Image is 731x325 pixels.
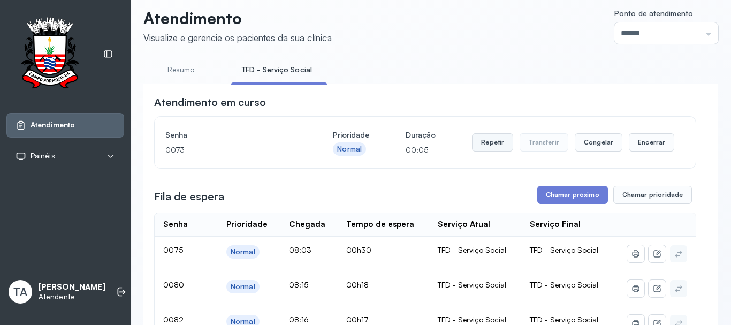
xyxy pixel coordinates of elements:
[406,127,436,142] h4: Duração
[530,315,598,324] span: TFD - Serviço Social
[289,315,309,324] span: 08:16
[629,133,674,152] button: Encerrar
[154,189,224,204] h3: Fila de espera
[614,9,693,18] span: Ponto de atendimento
[289,220,325,230] div: Chegada
[438,245,513,255] div: TFD - Serviço Social
[537,186,608,204] button: Chamar próximo
[472,133,513,152] button: Repetir
[520,133,568,152] button: Transferir
[346,220,414,230] div: Tempo de espera
[143,9,332,28] p: Atendimento
[143,32,332,43] div: Visualize e gerencie os pacientes da sua clínica
[163,315,184,324] span: 0082
[337,145,362,154] div: Normal
[438,280,513,290] div: TFD - Serviço Social
[438,315,513,324] div: TFD - Serviço Social
[289,245,311,254] span: 08:03
[31,152,55,161] span: Painéis
[346,280,369,289] span: 00h18
[226,220,268,230] div: Prioridade
[438,220,490,230] div: Serviço Atual
[143,61,218,79] a: Resumo
[346,245,371,254] span: 00h30
[11,17,88,92] img: Logotipo do estabelecimento
[289,280,308,289] span: 08:15
[163,245,183,254] span: 0075
[613,186,692,204] button: Chamar prioridade
[231,282,255,291] div: Normal
[333,127,369,142] h4: Prioridade
[231,61,323,79] a: TFD - Serviço Social
[39,282,105,292] p: [PERSON_NAME]
[575,133,622,152] button: Congelar
[16,120,115,131] a: Atendimento
[406,142,436,157] p: 00:05
[154,95,266,110] h3: Atendimento em curso
[165,127,296,142] h4: Senha
[530,245,598,254] span: TFD - Serviço Social
[163,220,188,230] div: Senha
[530,220,581,230] div: Serviço Final
[231,247,255,256] div: Normal
[530,280,598,289] span: TFD - Serviço Social
[31,120,75,130] span: Atendimento
[165,142,296,157] p: 0073
[39,292,105,301] p: Atendente
[346,315,369,324] span: 00h17
[163,280,184,289] span: 0080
